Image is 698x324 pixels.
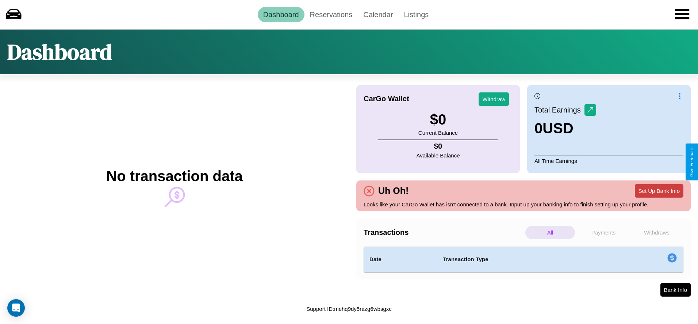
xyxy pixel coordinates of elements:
[418,128,458,138] p: Current Balance
[534,103,584,117] p: Total Earnings
[534,156,683,166] p: All Time Earnings
[358,7,398,22] a: Calendar
[443,255,608,264] h4: Transaction Type
[258,7,304,22] a: Dashboard
[525,226,575,239] p: All
[417,142,460,150] h4: $ 0
[579,226,628,239] p: Payments
[635,184,683,198] button: Set Up Bank Info
[418,111,458,128] h3: $ 0
[364,199,683,209] p: Looks like your CarGo Wallet has isn't connected to a bank. Input up your banking info to finish ...
[398,7,434,22] a: Listings
[364,228,523,237] h4: Transactions
[479,92,509,106] button: Withdraw
[364,95,409,103] h4: CarGo Wallet
[106,168,242,184] h2: No transaction data
[417,150,460,160] p: Available Balance
[306,304,391,314] p: Support ID: mehq9dy5razg6wbsgxc
[7,299,25,317] div: Open Intercom Messenger
[632,226,682,239] p: Withdraws
[660,283,691,297] button: Bank Info
[375,186,412,196] h4: Uh Oh!
[7,37,112,67] h1: Dashboard
[534,120,596,137] h3: 0 USD
[364,247,683,272] table: simple table
[689,147,694,177] div: Give Feedback
[304,7,358,22] a: Reservations
[369,255,431,264] h4: Date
